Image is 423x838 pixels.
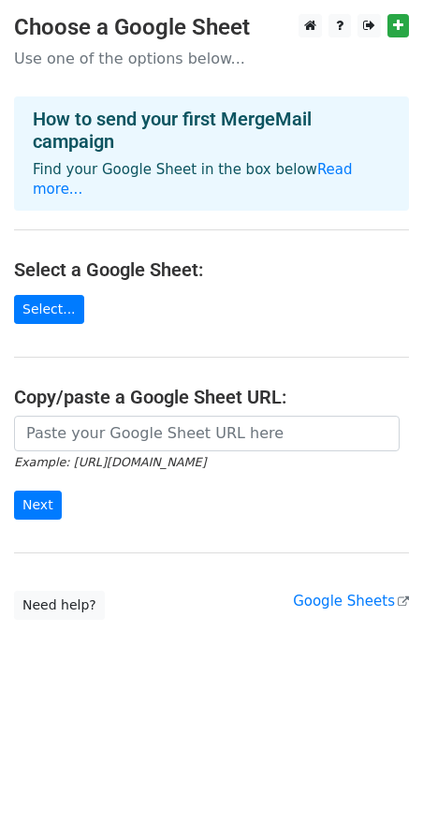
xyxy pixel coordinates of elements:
a: Read more... [33,161,353,198]
h4: Select a Google Sheet: [14,258,409,281]
a: Select... [14,295,84,324]
h4: Copy/paste a Google Sheet URL: [14,386,409,408]
small: Example: [URL][DOMAIN_NAME] [14,455,206,469]
h4: How to send your first MergeMail campaign [33,108,390,153]
input: Paste your Google Sheet URL here [14,416,400,451]
p: Use one of the options below... [14,49,409,68]
a: Google Sheets [293,593,409,610]
p: Find your Google Sheet in the box below [33,160,390,199]
input: Next [14,491,62,520]
h3: Choose a Google Sheet [14,14,409,41]
a: Need help? [14,591,105,620]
